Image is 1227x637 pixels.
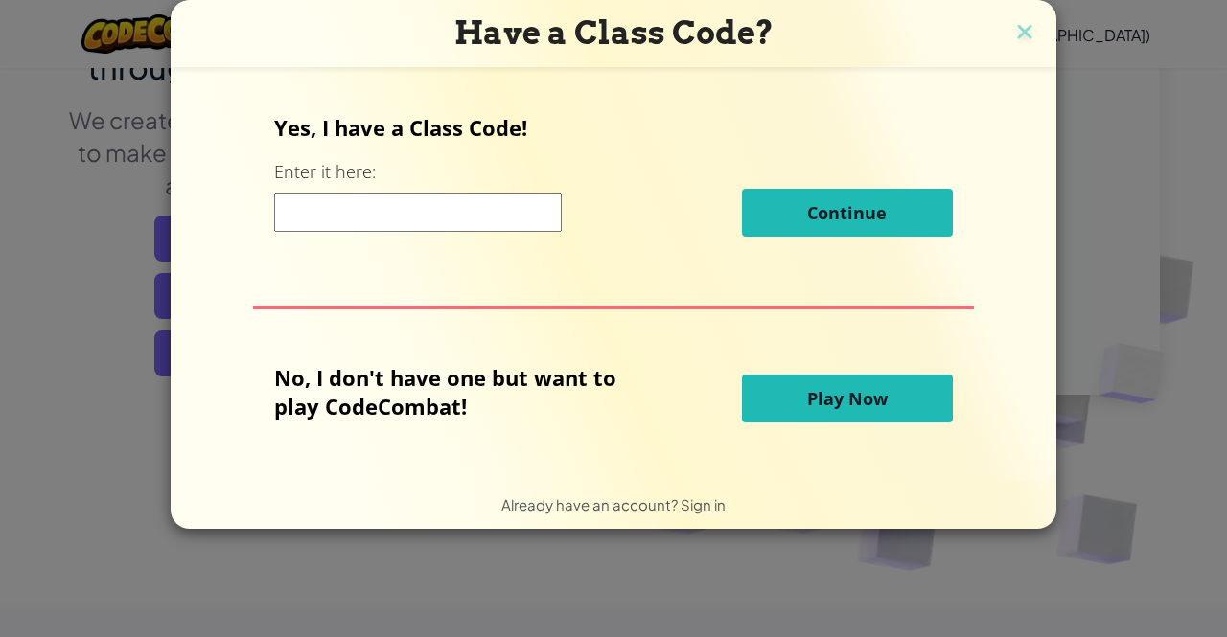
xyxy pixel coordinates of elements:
[742,375,953,422] button: Play Now
[807,201,887,224] span: Continue
[1012,19,1037,48] img: close icon
[274,160,376,184] label: Enter it here:
[681,495,726,513] a: Sign in
[807,387,888,410] span: Play Now
[274,363,645,421] p: No, I don't have one but want to play CodeCombat!
[501,495,681,513] span: Already have an account?
[742,189,953,237] button: Continue
[274,113,952,142] p: Yes, I have a Class Code!
[454,13,774,52] span: Have a Class Code?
